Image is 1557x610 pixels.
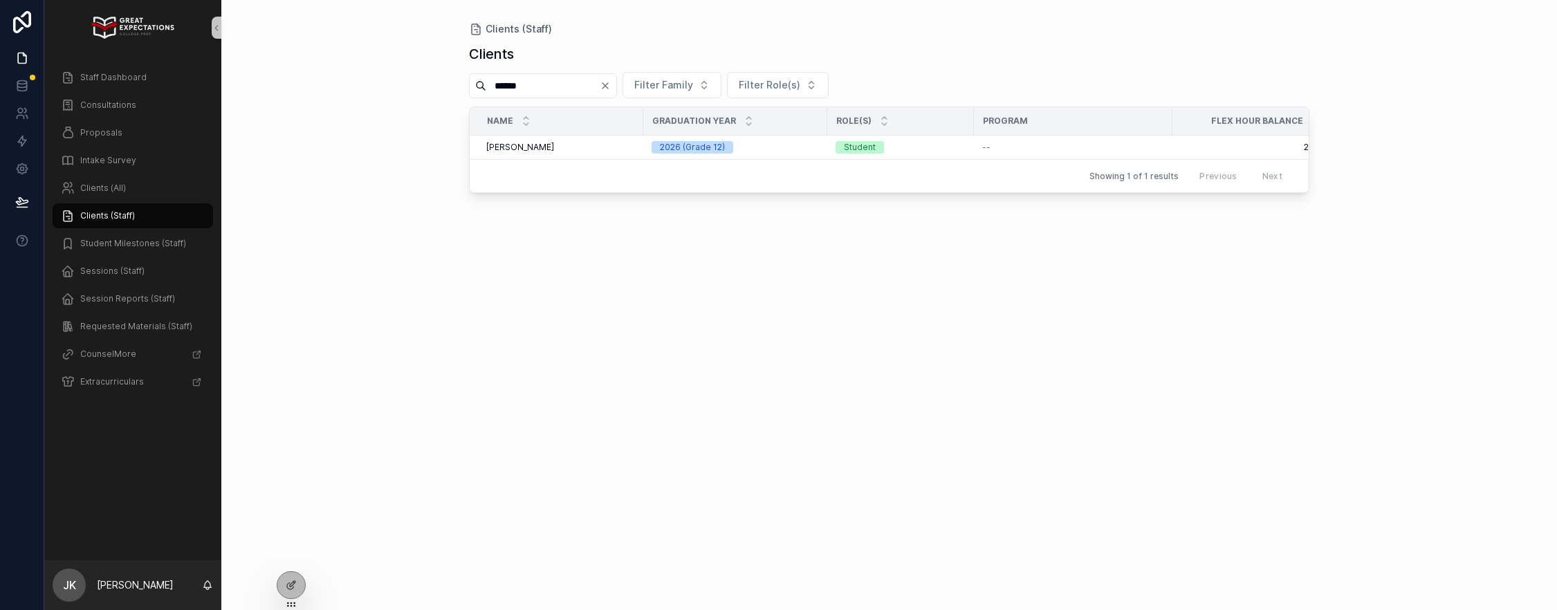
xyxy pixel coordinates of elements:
[844,141,876,154] div: Student
[80,100,136,111] span: Consultations
[982,142,1164,153] a: --
[836,115,872,127] span: Role(s)
[469,22,552,36] a: Clients (Staff)
[80,293,175,304] span: Session Reports (Staff)
[53,65,213,90] a: Staff Dashboard
[44,55,221,412] div: scrollable content
[983,115,1028,127] span: Program
[80,155,136,166] span: Intake Survey
[91,17,174,39] img: App logo
[486,142,635,153] a: [PERSON_NAME]
[53,286,213,311] a: Session Reports (Staff)
[739,78,800,92] span: Filter Role(s)
[53,203,213,228] a: Clients (Staff)
[53,176,213,201] a: Clients (All)
[652,141,819,154] a: 2026 (Grade 12)
[80,238,186,249] span: Student Milestones (Staff)
[53,369,213,394] a: Extracurriculars
[623,72,721,98] button: Select Button
[1211,115,1303,127] span: Flex Hour Balance
[80,376,144,387] span: Extracurriculars
[53,93,213,118] a: Consultations
[53,342,213,367] a: CounselMore
[80,210,135,221] span: Clients (Staff)
[634,78,693,92] span: Filter Family
[80,183,126,194] span: Clients (All)
[53,231,213,256] a: Student Milestones (Staff)
[600,80,616,91] button: Clear
[80,127,122,138] span: Proposals
[836,141,966,154] a: Student
[487,115,513,127] span: Name
[982,142,991,153] span: --
[97,578,174,592] p: [PERSON_NAME]
[469,44,514,64] h1: Clients
[486,22,552,36] span: Clients (Staff)
[80,321,192,332] span: Requested Materials (Staff)
[486,142,554,153] span: [PERSON_NAME]
[652,115,736,127] span: Graduation Year
[1089,171,1179,182] span: Showing 1 of 1 results
[727,72,829,98] button: Select Button
[53,148,213,173] a: Intake Survey
[53,314,213,339] a: Requested Materials (Staff)
[53,120,213,145] a: Proposals
[80,266,145,277] span: Sessions (Staff)
[660,141,725,154] div: 2026 (Grade 12)
[80,72,147,83] span: Staff Dashboard
[63,577,76,593] span: JK
[80,349,136,360] span: CounselMore
[53,259,213,284] a: Sessions (Staff)
[1181,142,1321,153] a: 2.50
